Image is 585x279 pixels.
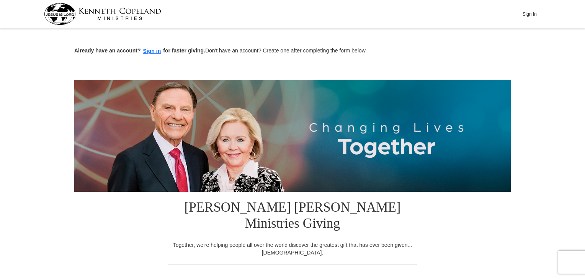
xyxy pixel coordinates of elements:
strong: Already have an account? for faster giving. [74,47,205,54]
div: Together, we're helping people all over the world discover the greatest gift that has ever been g... [168,241,417,256]
h1: [PERSON_NAME] [PERSON_NAME] Ministries Giving [168,192,417,241]
p: Don't have an account? Create one after completing the form below. [74,47,511,55]
button: Sign In [518,8,541,20]
img: kcm-header-logo.svg [44,3,161,25]
button: Sign in [141,47,163,55]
